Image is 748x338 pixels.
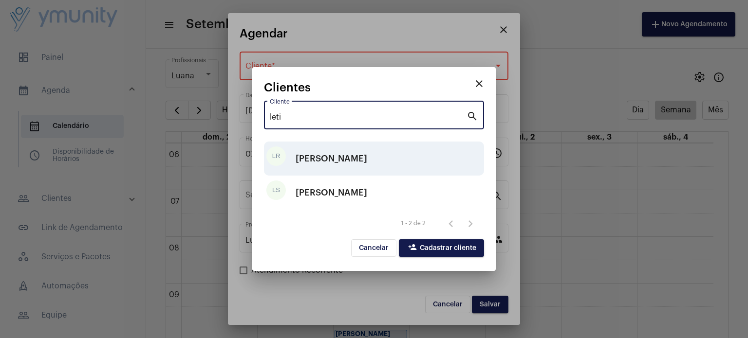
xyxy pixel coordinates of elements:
[441,213,461,233] button: Página anterior
[266,146,286,166] div: LR
[270,113,467,122] input: Pesquisar cliente
[399,239,484,257] button: Cadastrar cliente
[461,213,480,233] button: Próxima página
[296,144,367,173] div: [PERSON_NAME]
[467,110,478,122] mat-icon: search
[359,245,389,251] span: Cancelar
[296,178,367,207] div: [PERSON_NAME]
[473,78,485,89] mat-icon: close
[407,243,418,254] mat-icon: person_add
[351,239,396,257] button: Cancelar
[401,220,426,227] div: 1 - 2 de 2
[266,180,286,200] div: LS
[264,81,311,94] span: Clientes
[407,245,476,251] span: Cadastrar cliente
